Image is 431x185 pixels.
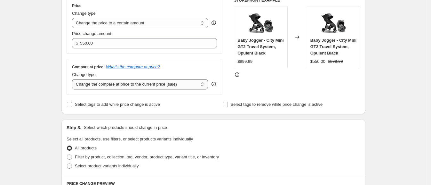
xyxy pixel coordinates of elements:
span: Select product variants individually [75,164,139,168]
div: $550.00 [310,58,325,65]
strike: $899.99 [328,58,343,65]
span: All products [75,146,97,150]
span: Baby Jogger - City Mini GT2 Travel System, Opulent Black [310,38,356,55]
div: help [211,20,217,26]
button: What's the compare at price? [106,64,160,69]
span: Select all products, use filters, or select products variants individually [67,137,193,141]
span: Select tags to remove while price change is active [231,102,323,107]
div: $899.99 [237,58,252,65]
div: help [211,81,217,87]
input: 80.00 [80,38,207,48]
span: Change type [72,11,96,16]
h2: Step 3. [67,124,81,131]
span: Change type [72,72,96,77]
span: Select tags to add while price change is active [75,102,160,107]
img: baby-jogger-city-mini-gt2-travel-system-opulent-black_image_1_80x.jpg [321,10,346,35]
span: Baby Jogger - City Mini GT2 Travel System, Opulent Black [237,38,283,55]
img: baby-jogger-city-mini-gt2-travel-system-opulent-black_image_1_80x.jpg [248,10,274,35]
span: Filter by product, collection, tag, vendor, product type, variant title, or inventory [75,155,219,159]
span: Price change amount [72,31,111,36]
span: $ [76,41,78,46]
h3: Compare at price [72,64,103,70]
p: Select which products should change in price [84,124,167,131]
h3: Price [72,3,81,8]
